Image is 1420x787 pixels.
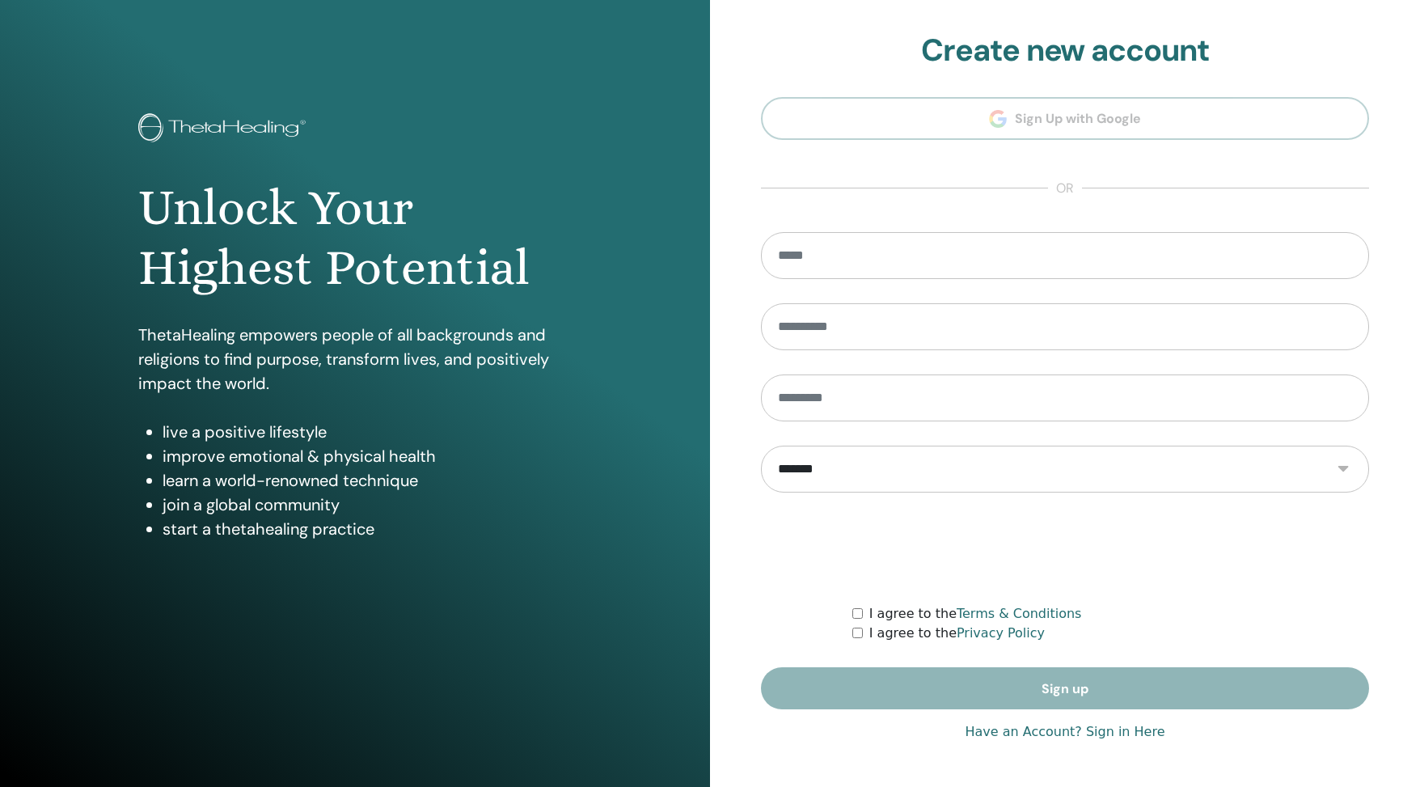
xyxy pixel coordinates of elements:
a: Terms & Conditions [957,606,1081,621]
li: live a positive lifestyle [163,420,571,444]
iframe: reCAPTCHA [942,517,1188,580]
h1: Unlock Your Highest Potential [138,178,571,298]
li: join a global community [163,493,571,517]
label: I agree to the [869,624,1045,643]
li: improve emotional & physical health [163,444,571,468]
span: or [1048,179,1082,198]
li: start a thetahealing practice [163,517,571,541]
a: Have an Account? Sign in Here [965,722,1164,742]
h2: Create new account [761,32,1369,70]
p: ThetaHealing empowers people of all backgrounds and religions to find purpose, transform lives, a... [138,323,571,396]
label: I agree to the [869,604,1082,624]
a: Privacy Policy [957,625,1045,641]
li: learn a world-renowned technique [163,468,571,493]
